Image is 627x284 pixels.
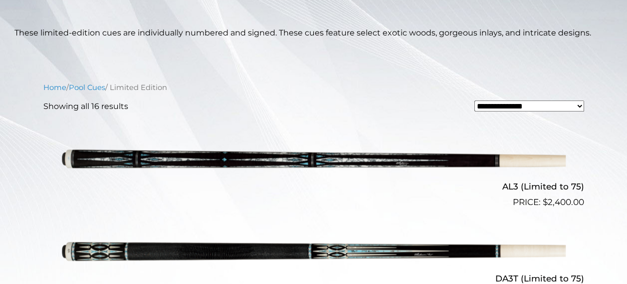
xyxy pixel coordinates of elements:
bdi: 2,400.00 [543,197,584,207]
h2: AL3 (Limited to 75) [43,177,584,195]
a: Home [43,83,66,92]
p: Showing all 16 results [43,100,128,112]
a: Pool Cues [69,83,105,92]
select: Shop order [474,100,584,111]
nav: Breadcrumb [43,82,584,93]
span: $ [543,197,548,207]
img: AL3 (Limited to 75) [62,120,566,204]
p: These limited-edition cues are individually numbered and signed. These cues feature select exotic... [14,27,613,39]
a: AL3 (Limited to 75) $2,400.00 [43,120,584,208]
